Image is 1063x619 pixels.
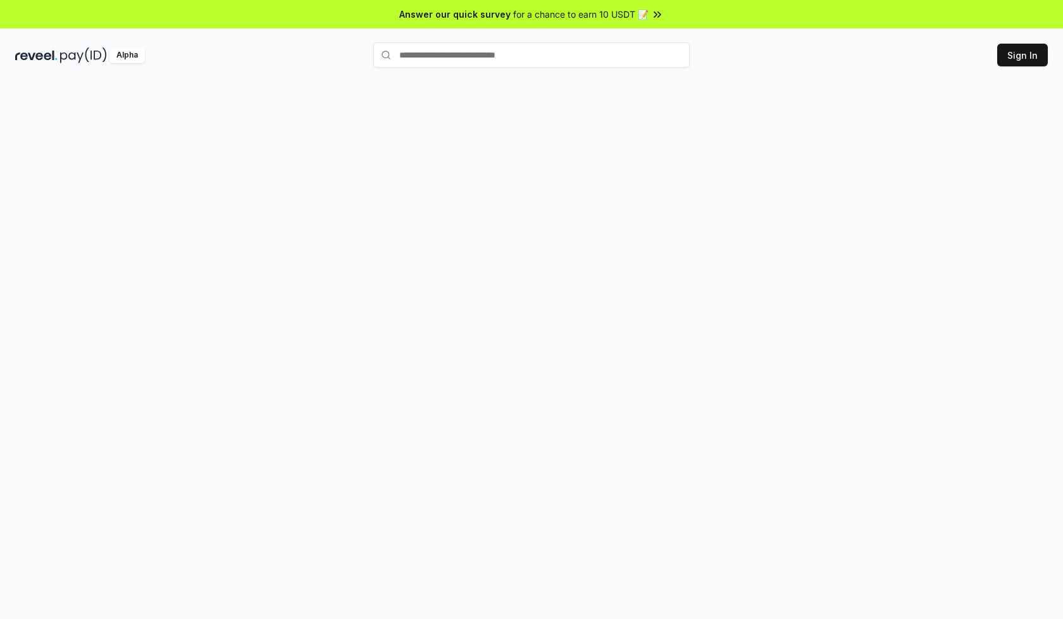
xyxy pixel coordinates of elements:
[60,47,107,63] img: pay_id
[109,47,145,63] div: Alpha
[399,8,511,21] span: Answer our quick survey
[15,47,58,63] img: reveel_dark
[513,8,649,21] span: for a chance to earn 10 USDT 📝
[997,44,1048,66] button: Sign In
